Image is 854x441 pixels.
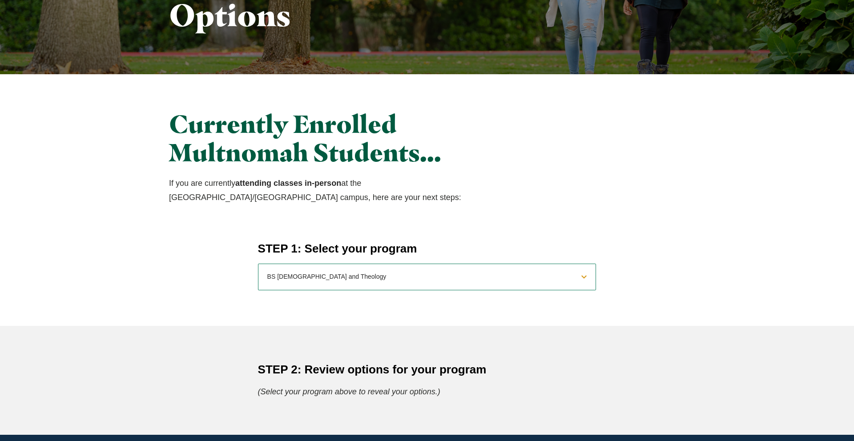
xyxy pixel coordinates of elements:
em: (Select your program above to reveal your options.) [258,387,440,396]
h2: Currently Enrolled Multnomah Students… [169,110,508,167]
strong: attending classes in-person [235,179,341,188]
h4: STEP 1: Select your program [258,241,596,257]
h4: STEP 2: Review options for your program [258,361,596,377]
p: If you are currently at the [GEOGRAPHIC_DATA]/[GEOGRAPHIC_DATA] campus, here are your next steps: [169,176,508,205]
